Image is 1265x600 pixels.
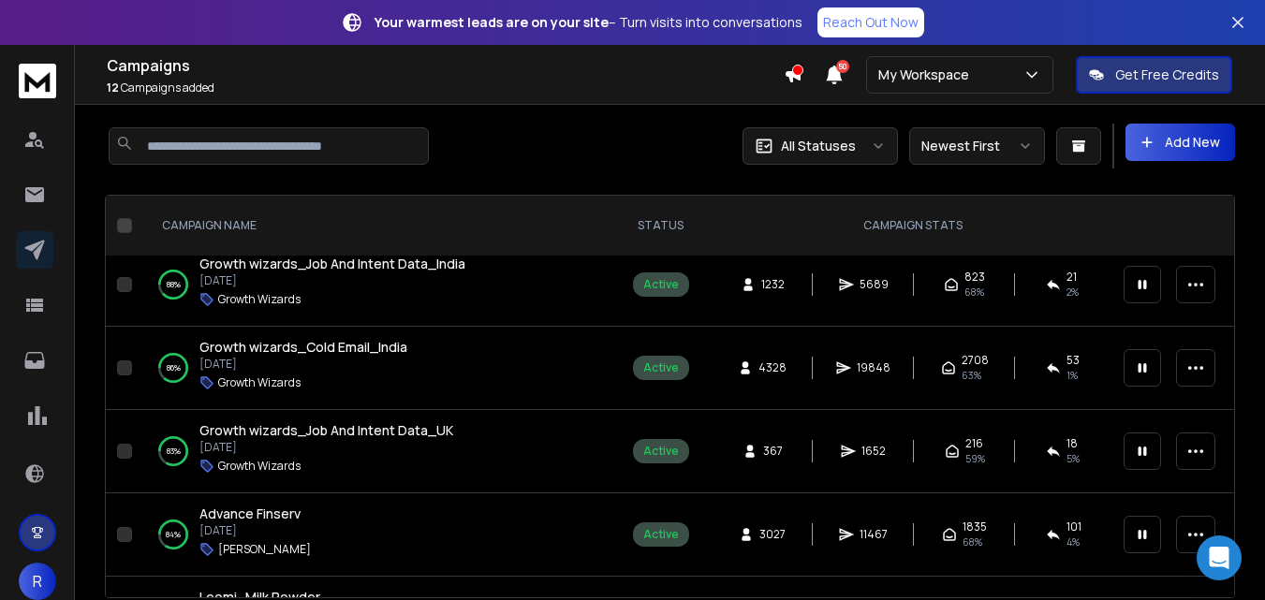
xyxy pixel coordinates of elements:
img: logo [19,64,56,98]
span: 68 % [963,534,982,549]
p: My Workspace [878,66,977,84]
div: Active [643,360,679,375]
span: 68 % [964,285,984,300]
span: 5689 [860,277,889,292]
button: Get Free Credits [1076,56,1232,94]
span: 50 [836,60,849,73]
p: 86 % [167,359,181,377]
div: Active [643,277,679,292]
span: 367 [763,444,783,459]
span: 53 [1066,353,1080,368]
p: – Turn visits into conversations [375,13,802,32]
span: 2708 [962,353,989,368]
p: [DATE] [199,523,311,538]
span: 1835 [963,520,987,534]
span: 2 % [1066,285,1079,300]
div: Open Intercom Messenger [1197,535,1242,580]
span: 4328 [758,360,787,375]
div: Active [643,444,679,459]
span: 19848 [857,360,890,375]
strong: Your warmest leads are on your site [375,13,609,31]
a: Growth wizards_Cold Email_India [199,338,407,357]
span: Advance Finserv [199,505,301,522]
a: Advance Finserv [199,505,301,523]
p: Campaigns added [107,80,784,95]
p: Growth Wizards [218,292,301,307]
button: Add New [1125,124,1235,161]
button: R [19,563,56,600]
p: All Statuses [781,137,856,155]
span: 1 % [1066,368,1078,383]
a: Growth wizards_Job And Intent Data_UK [199,421,453,440]
span: Growth wizards_Job And Intent Data_UK [199,421,453,439]
td: 84%Advance Finserv[DATE][PERSON_NAME] [140,493,608,577]
span: Growth wizards_Job And Intent Data_India [199,255,465,272]
div: Active [643,527,679,542]
span: 216 [965,436,983,451]
span: 101 [1066,520,1081,534]
th: STATUS [608,196,713,256]
p: 88 % [167,275,181,294]
span: 21 [1066,270,1077,285]
span: 11467 [860,527,888,542]
button: Newest First [909,127,1045,165]
span: 5 % [1066,451,1080,466]
h1: Campaigns [107,54,784,77]
span: 3027 [759,527,786,542]
p: 84 % [166,525,181,544]
td: 88%Growth wizards_Job And Intent Data_India[DATE]Growth Wizards [140,243,608,327]
span: 63 % [962,368,981,383]
td: 86%Growth wizards_Cold Email_India[DATE]Growth Wizards [140,327,608,410]
p: Growth Wizards [218,375,301,390]
p: [DATE] [199,440,453,455]
p: Get Free Credits [1115,66,1219,84]
span: 18 [1066,436,1078,451]
span: 823 [964,270,985,285]
p: 83 % [167,442,181,461]
p: [PERSON_NAME] [218,542,311,557]
p: [DATE] [199,357,407,372]
p: Growth Wizards [218,459,301,474]
span: 1652 [861,444,886,459]
span: 59 % [965,451,985,466]
a: Growth wizards_Job And Intent Data_India [199,255,465,273]
span: Growth wizards_Cold Email_India [199,338,407,356]
th: CAMPAIGN STATS [713,196,1112,256]
span: 4 % [1066,534,1080,549]
p: [DATE] [199,273,465,288]
td: 83%Growth wizards_Job And Intent Data_UK[DATE]Growth Wizards [140,410,608,493]
th: CAMPAIGN NAME [140,196,608,256]
span: 12 [107,80,119,95]
span: 1232 [761,277,785,292]
a: Reach Out Now [817,7,924,37]
p: Reach Out Now [823,13,919,32]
